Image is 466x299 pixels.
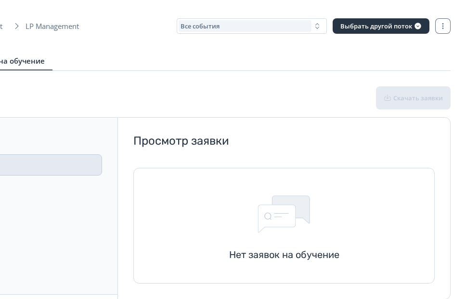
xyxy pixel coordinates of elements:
[177,18,327,34] button: Все события
[376,86,451,109] button: Скачать заявки
[133,133,435,149] span: Просмотр заявки
[229,248,339,261] span: Нет заявок на обучение
[26,21,85,31] span: LP Management
[333,18,429,34] button: Выбрать другой поток
[181,22,220,30] span: Все события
